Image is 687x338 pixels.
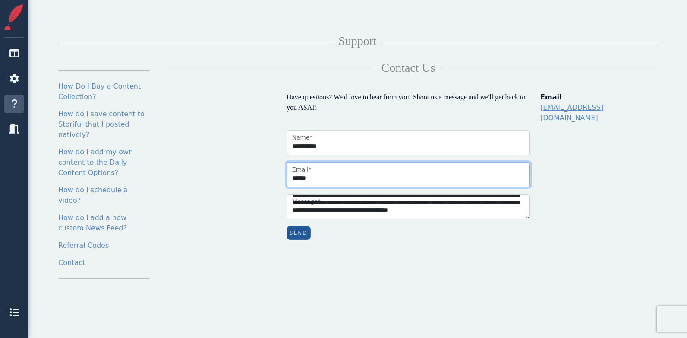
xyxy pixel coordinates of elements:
[58,34,657,48] h3: Support
[540,103,603,122] a: [EMAIL_ADDRESS][DOMAIN_NAME]
[58,209,149,237] div: How do I add a new custom News Feed?
[540,93,561,101] b: Email
[58,254,149,271] div: Contact
[58,182,149,209] div: How do I schedule a video?
[58,105,149,143] div: How do I save content to Storiful that I posted natively?
[160,61,657,75] h3: Contact Us
[58,78,149,105] div: How Do I Buy a Content Collection?
[1,4,27,30] img: Storiful Square
[287,226,310,240] button: Send
[58,143,149,182] div: How do I add my own content to the Daily Content Options?
[650,299,681,332] iframe: Chat
[287,92,530,113] p: Have questions? We'd love to hear from you! Shoot us a message and we'll get back to you ASAP.
[58,237,149,254] div: Referral Codes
